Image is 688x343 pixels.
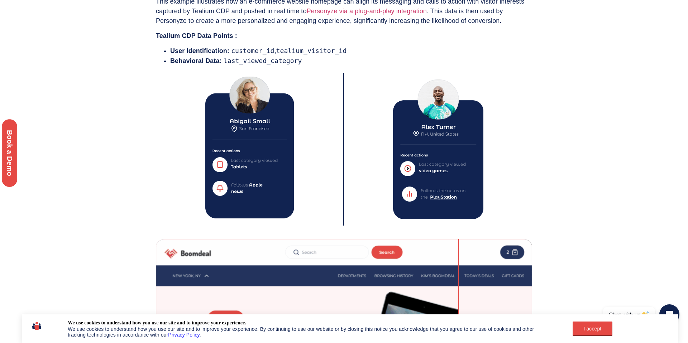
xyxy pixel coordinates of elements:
button: I accept [573,322,612,336]
strong: Behavioral Data: [170,57,222,64]
strong: Tealium CDP Data Points : [156,32,237,39]
strong: User Identification: [170,47,229,54]
code: last_viewed_category [224,57,302,64]
div: We use cookies to understand how you use our site and to improve your experience. By continuing t... [68,326,553,338]
a: Privacy Policy [168,332,200,338]
img: icon [32,320,41,332]
div: We use cookies to understand how you use our site and to improve your experience. [68,320,246,326]
div: I accept [577,326,608,332]
code: tealium_visitor_id [276,47,347,54]
img: Perso22na 2 [205,77,294,218]
code: customer_id [231,47,274,54]
li: , [170,46,532,56]
img: 21212Persona 1 [393,77,483,219]
a: Personyze via a plug-and-play integration [307,8,427,15]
